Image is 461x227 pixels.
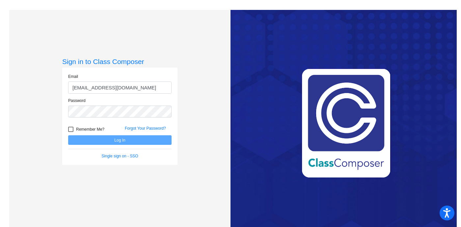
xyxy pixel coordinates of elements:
[68,135,172,145] button: Log In
[68,98,86,104] label: Password
[101,154,138,158] a: Single sign on - SSO
[62,57,177,66] h3: Sign in to Class Composer
[68,74,78,80] label: Email
[76,125,104,133] span: Remember Me?
[125,126,166,131] a: Forgot Your Password?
